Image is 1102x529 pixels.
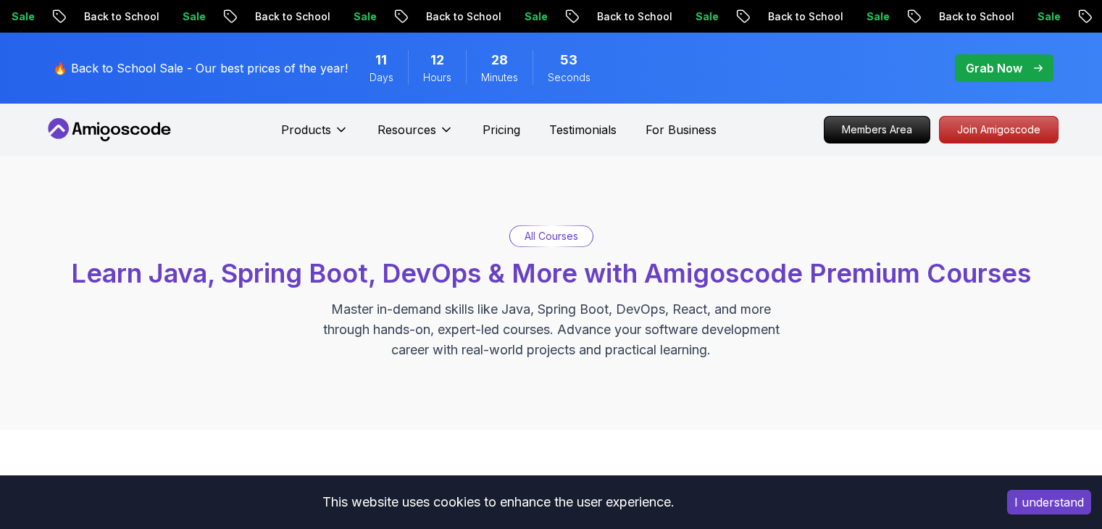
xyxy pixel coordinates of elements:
[1023,9,1069,24] p: Sale
[53,59,348,77] p: 🔥 Back to School Sale - Our best prices of the year!
[412,9,510,24] p: Back to School
[939,116,1059,143] a: Join Amigoscode
[525,229,578,243] p: All Courses
[168,9,214,24] p: Sale
[377,121,436,138] p: Resources
[852,9,898,24] p: Sale
[824,116,930,143] a: Members Area
[583,9,681,24] p: Back to School
[966,59,1022,77] p: Grab Now
[308,299,795,360] p: Master in-demand skills like Java, Spring Boot, DevOps, React, and more through hands-on, expert-...
[483,121,520,138] a: Pricing
[646,121,717,138] a: For Business
[430,50,444,70] span: 12 Hours
[11,486,985,518] div: This website uses cookies to enhance the user experience.
[241,9,339,24] p: Back to School
[481,70,518,85] span: Minutes
[940,117,1058,143] p: Join Amigoscode
[549,121,617,138] a: Testimonials
[548,70,590,85] span: Seconds
[281,121,331,138] p: Products
[681,9,727,24] p: Sale
[370,70,393,85] span: Days
[560,50,577,70] span: 53 Seconds
[71,257,1031,289] span: Learn Java, Spring Boot, DevOps & More with Amigoscode Premium Courses
[377,121,454,150] button: Resources
[924,9,1023,24] p: Back to School
[754,9,852,24] p: Back to School
[339,9,385,24] p: Sale
[281,121,348,150] button: Products
[375,50,387,70] span: 11 Days
[423,70,451,85] span: Hours
[1007,490,1091,515] button: Accept cookies
[70,9,168,24] p: Back to School
[510,9,556,24] p: Sale
[825,117,930,143] p: Members Area
[491,50,508,70] span: 28 Minutes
